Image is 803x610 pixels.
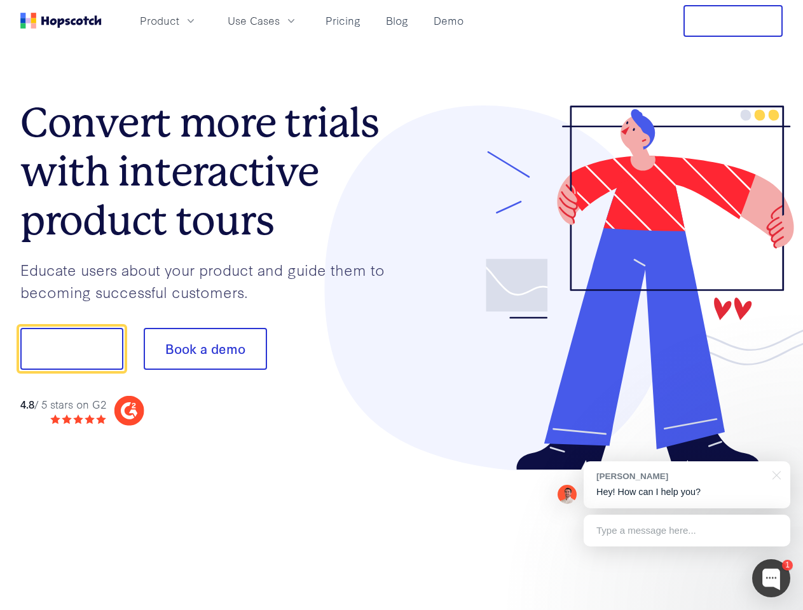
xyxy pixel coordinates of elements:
span: Use Cases [228,13,280,29]
button: Product [132,10,205,31]
p: Educate users about your product and guide them to becoming successful customers. [20,259,402,302]
a: Demo [429,10,469,31]
p: Hey! How can I help you? [596,485,778,499]
div: [PERSON_NAME] [596,470,765,482]
button: Show me! [20,328,123,370]
button: Free Trial [683,5,783,37]
span: Product [140,13,179,29]
a: Home [20,13,102,29]
img: Mark Spera [558,485,577,504]
h1: Convert more trials with interactive product tours [20,98,402,245]
div: / 5 stars on G2 [20,396,106,412]
div: Type a message here... [584,515,790,546]
strong: 4.8 [20,396,34,411]
button: Use Cases [220,10,305,31]
a: Blog [381,10,413,31]
a: Pricing [320,10,366,31]
div: 1 [782,560,793,571]
button: Book a demo [144,328,267,370]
